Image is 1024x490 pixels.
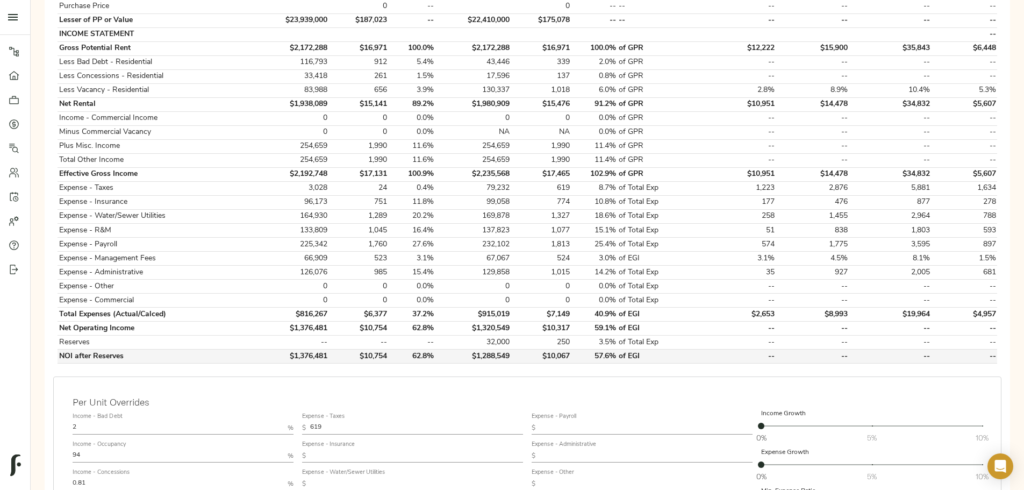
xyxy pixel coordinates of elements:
td: 67,067 [435,252,511,266]
td: -- [697,111,776,125]
td: -- [931,27,997,41]
td: 11.6% [389,153,435,167]
td: -- [697,153,776,167]
td: of Total Exp [618,266,697,280]
td: 523 [329,252,389,266]
td: Net Rental [58,97,256,111]
td: of GPR [618,69,697,83]
td: 8.7% [571,181,618,195]
td: 0.0% [389,111,435,125]
td: -- [776,13,849,27]
td: $34,832 [849,97,931,111]
td: $816,267 [256,308,329,322]
label: Expense - Payroll [532,414,576,420]
span: 10% [976,471,989,482]
td: 27.6% [389,238,435,252]
td: Expense - Administrative [58,266,256,280]
td: 100.0% [571,41,618,55]
td: 0 [511,294,571,308]
td: $5,607 [931,97,997,111]
td: Less Vacancy - Residential [58,83,256,97]
td: 476 [776,195,849,209]
td: 619 [511,181,571,195]
td: 100.9% [389,167,435,181]
td: of GPR [618,41,697,55]
td: 130,337 [435,83,511,97]
td: of Total Exp [618,195,697,209]
td: 3.1% [697,252,776,266]
label: Expense - Administrative [532,442,596,448]
td: Expense - Water/Sewer Utilities [58,209,256,223]
td: $1,320,549 [435,322,511,336]
td: -- [697,294,776,308]
td: -- [931,322,997,336]
td: Less Bad Debt - Residential [58,55,256,69]
td: 11.6% [389,139,435,153]
td: 164,930 [256,209,329,223]
td: 774 [511,195,571,209]
td: of EGI [618,252,697,266]
td: 2.8% [697,83,776,97]
td: NA [435,125,511,139]
td: $22,410,000 [435,13,511,27]
td: 0 [511,280,571,294]
td: 0.0% [389,125,435,139]
td: 1,634 [931,181,997,195]
td: 5.3% [931,83,997,97]
td: of GPR [618,167,697,181]
td: 524 [511,252,571,266]
td: 40.9% [571,308,618,322]
td: -- [849,125,931,139]
td: $19,964 [849,308,931,322]
td: 20.2% [389,209,435,223]
td: -- [931,280,997,294]
td: 3.5% [571,336,618,350]
img: logo [10,455,21,476]
span: 0% [756,471,767,482]
td: -- [697,322,776,336]
td: $175,078 [511,13,571,27]
td: $2,172,288 [256,41,329,55]
td: -- [776,111,849,125]
td: of GPR [618,125,697,139]
td: $1,938,089 [256,97,329,111]
td: 0.8% [571,69,618,83]
td: Effective Gross Income [58,167,256,181]
td: -- [256,336,329,350]
td: of EGI [618,308,697,322]
td: 17,596 [435,69,511,83]
td: 37.2% [389,308,435,322]
td: 1,223 [697,181,776,195]
td: 14.2% [571,266,618,280]
td: $2,192,748 [256,167,329,181]
span: 10% [976,432,989,443]
label: Income - Bad Debt [73,414,122,420]
td: 339 [511,55,571,69]
td: 0 [329,111,389,125]
td: 254,659 [256,139,329,153]
td: 3.1% [389,252,435,266]
td: 62.8% [389,322,435,336]
td: 574 [697,238,776,252]
td: 10.4% [849,83,931,97]
td: of Total Exp [618,294,697,308]
td: 0.0% [389,280,435,294]
td: 16.4% [389,224,435,238]
td: 0.0% [389,294,435,308]
td: 0 [329,125,389,139]
td: 838 [776,224,849,238]
td: of Total Exp [618,224,697,238]
td: 2,876 [776,181,849,195]
td: 1,077 [511,224,571,238]
td: -- [776,125,849,139]
td: -- [776,69,849,83]
td: 877 [849,195,931,209]
td: 1,990 [511,153,571,167]
td: $10,951 [697,97,776,111]
td: NA [511,125,571,139]
td: 0 [329,294,389,308]
td: 126,076 [256,266,329,280]
td: of Total Exp [618,181,697,195]
td: 3.9% [389,83,435,97]
td: $10,754 [329,322,389,336]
